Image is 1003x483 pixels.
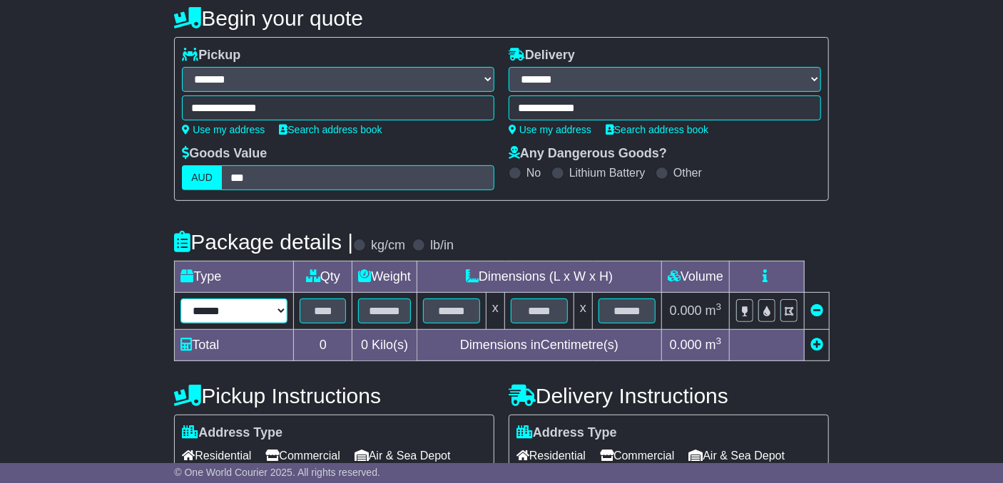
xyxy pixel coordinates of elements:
[574,293,593,330] td: x
[509,384,829,407] h4: Delivery Instructions
[600,445,674,467] span: Commercial
[182,146,267,162] label: Goods Value
[174,6,828,30] h4: Begin your quote
[371,238,405,254] label: kg/cm
[430,238,454,254] label: lb/in
[174,384,494,407] h4: Pickup Instructions
[174,467,380,478] span: © One World Courier 2025. All rights reserved.
[516,445,586,467] span: Residential
[417,330,662,361] td: Dimensions in Centimetre(s)
[265,445,340,467] span: Commercial
[526,166,541,180] label: No
[175,261,294,293] td: Type
[716,301,722,312] sup: 3
[569,166,646,180] label: Lithium Battery
[182,425,282,441] label: Address Type
[509,48,575,63] label: Delivery
[417,261,662,293] td: Dimensions (L x W x H)
[673,166,702,180] label: Other
[810,303,823,318] a: Remove this item
[182,445,251,467] span: Residential
[509,146,667,162] label: Any Dangerous Goods?
[175,330,294,361] td: Total
[716,336,722,346] sup: 3
[361,338,368,352] span: 0
[688,445,785,467] span: Air & Sea Depot
[174,230,353,254] h4: Package details |
[182,124,265,135] a: Use my address
[355,445,451,467] span: Air & Sea Depot
[279,124,382,135] a: Search address book
[670,338,702,352] span: 0.000
[662,261,730,293] td: Volume
[606,124,708,135] a: Search address book
[352,261,417,293] td: Weight
[810,338,823,352] a: Add new item
[706,303,722,318] span: m
[509,124,591,135] a: Use my address
[706,338,722,352] span: m
[487,293,505,330] td: x
[182,165,222,190] label: AUD
[182,48,240,63] label: Pickup
[294,261,352,293] td: Qty
[516,425,617,441] label: Address Type
[670,303,702,318] span: 0.000
[352,330,417,361] td: Kilo(s)
[294,330,352,361] td: 0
